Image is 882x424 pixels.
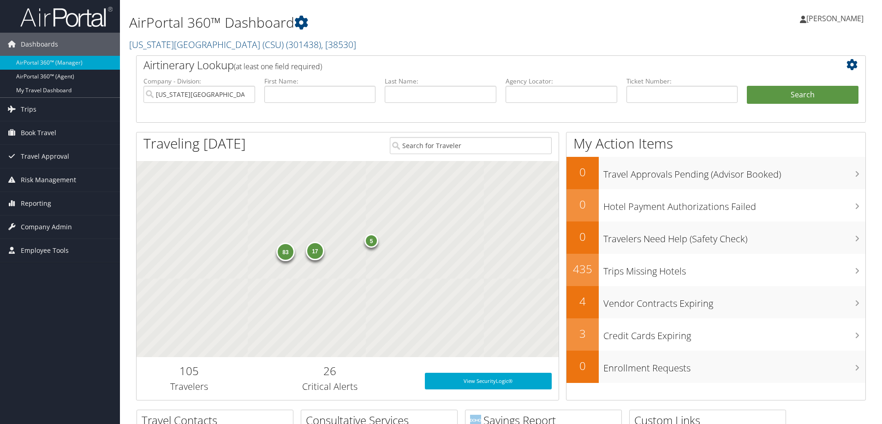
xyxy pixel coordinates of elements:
div: 17 [306,241,324,260]
div: 5 [364,233,378,247]
span: Company Admin [21,215,72,239]
span: [PERSON_NAME] [806,13,864,24]
h3: Travelers [143,380,235,393]
h3: Critical Alerts [249,380,411,393]
span: , [ 38530 ] [321,38,356,51]
label: Ticket Number: [626,77,738,86]
a: 4Vendor Contracts Expiring [566,286,865,318]
h3: Trips Missing Hotels [603,260,865,278]
span: Risk Management [21,168,76,191]
span: Reporting [21,192,51,215]
button: Search [747,86,858,104]
span: ( 301438 ) [286,38,321,51]
label: Agency Locator: [506,77,617,86]
a: 0Enrollment Requests [566,351,865,383]
h2: 3 [566,326,599,341]
a: 3Credit Cards Expiring [566,318,865,351]
label: First Name: [264,77,376,86]
h2: Airtinerary Lookup [143,57,798,73]
a: 0Hotel Payment Authorizations Failed [566,189,865,221]
h3: Travelers Need Help (Safety Check) [603,228,865,245]
a: 0Travel Approvals Pending (Advisor Booked) [566,157,865,189]
label: Company - Division: [143,77,255,86]
a: 0Travelers Need Help (Safety Check) [566,221,865,254]
h3: Hotel Payment Authorizations Failed [603,196,865,213]
h2: 0 [566,358,599,374]
h3: Enrollment Requests [603,357,865,375]
span: Employee Tools [21,239,69,262]
h2: 0 [566,229,599,245]
h3: Vendor Contracts Expiring [603,293,865,310]
h1: My Action Items [566,134,865,153]
h2: 4 [566,293,599,309]
h1: AirPortal 360™ Dashboard [129,13,625,32]
h3: Credit Cards Expiring [603,325,865,342]
h3: Travel Approvals Pending (Advisor Booked) [603,163,865,181]
a: View SecurityLogic® [425,373,552,389]
span: (at least one field required) [234,61,322,72]
span: Dashboards [21,33,58,56]
a: 435Trips Missing Hotels [566,254,865,286]
a: [US_STATE][GEOGRAPHIC_DATA] (CSU) [129,38,356,51]
span: Travel Approval [21,145,69,168]
h2: 0 [566,164,599,180]
label: Last Name: [385,77,496,86]
div: 83 [276,243,295,261]
h2: 26 [249,363,411,379]
h2: 105 [143,363,235,379]
span: Book Travel [21,121,56,144]
img: airportal-logo.png [20,6,113,28]
h2: 435 [566,261,599,277]
a: [PERSON_NAME] [800,5,873,32]
span: Trips [21,98,36,121]
h2: 0 [566,197,599,212]
input: Search for Traveler [390,137,552,154]
h1: Traveling [DATE] [143,134,246,153]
